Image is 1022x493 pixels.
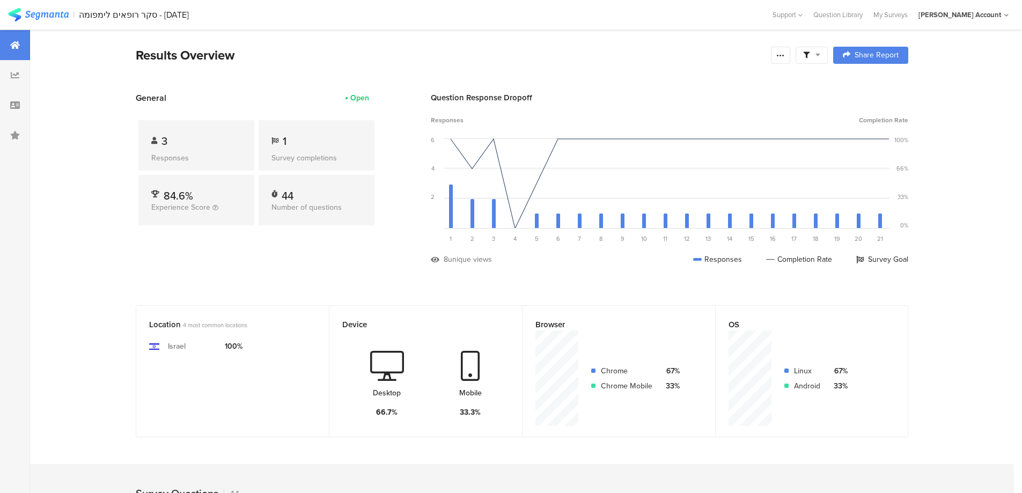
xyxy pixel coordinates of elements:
span: 5 [535,234,539,243]
span: 11 [663,234,667,243]
div: 33% [829,380,848,392]
span: 1 [450,234,452,243]
span: 18 [813,234,818,243]
div: 33% [661,380,680,392]
span: Completion Rate [859,115,908,125]
div: 67% [661,365,680,377]
span: 14 [727,234,732,243]
span: Responses [431,115,464,125]
span: 13 [705,234,711,243]
div: Support [773,6,803,23]
a: Question Library [808,10,868,20]
div: Survey completions [271,152,362,164]
div: unique views [448,254,492,265]
div: 67% [829,365,848,377]
span: Share Report [855,51,899,59]
span: 84.6% [164,188,193,204]
div: 100% [894,136,908,144]
span: 16 [770,234,776,243]
span: 4 most common locations [183,321,247,329]
span: 2 [470,234,474,243]
div: 44 [282,188,293,198]
div: Device [342,319,491,330]
div: Open [350,92,369,104]
div: 100% [225,341,242,352]
span: Experience Score [151,202,210,213]
div: Linux [794,365,820,377]
span: 12 [684,234,690,243]
div: [PERSON_NAME] Account [918,10,1001,20]
div: 2 [431,193,435,201]
div: OS [729,319,877,330]
div: Responses [693,254,742,265]
div: סקר רופאים לימפומה - [DATE] [79,10,189,20]
div: Desktop [373,387,401,399]
div: 33.3% [460,407,481,418]
div: Mobile [459,387,482,399]
span: 8 [599,234,602,243]
a: My Surveys [868,10,913,20]
img: segmanta logo [8,8,69,21]
span: 4 [513,234,517,243]
span: General [136,92,166,104]
div: 66.7% [376,407,398,418]
div: 4 [431,164,435,173]
div: Chrome Mobile [601,380,652,392]
div: Israel [168,341,186,352]
div: 6 [431,136,435,144]
span: 21 [877,234,883,243]
div: Survey Goal [856,254,908,265]
div: Android [794,380,820,392]
span: Number of questions [271,202,342,213]
span: 3 [492,234,495,243]
div: Chrome [601,365,652,377]
span: 9 [621,234,624,243]
span: 6 [556,234,560,243]
span: 3 [161,133,167,149]
div: 66% [896,164,908,173]
div: Browser [535,319,685,330]
div: Responses [151,152,241,164]
span: 19 [834,234,840,243]
span: 7 [578,234,581,243]
div: Location [149,319,298,330]
span: 17 [791,234,797,243]
div: Question Response Dropoff [431,92,908,104]
span: 10 [641,234,647,243]
div: 8 [444,254,448,265]
div: 0% [900,221,908,230]
span: 1 [283,133,286,149]
div: 33% [898,193,908,201]
div: Completion Rate [766,254,832,265]
span: 15 [748,234,754,243]
div: | [73,9,75,21]
span: 20 [855,234,862,243]
div: Results Overview [136,46,766,65]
